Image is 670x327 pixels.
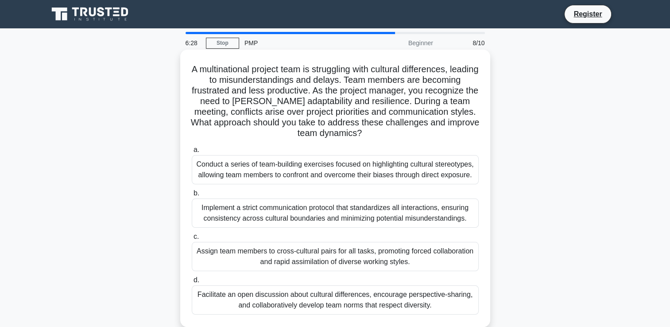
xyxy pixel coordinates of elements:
[568,8,607,19] a: Register
[180,34,206,52] div: 6:28
[438,34,490,52] div: 8/10
[192,285,479,315] div: Facilitate an open discussion about cultural differences, encourage perspective-sharing, and coll...
[194,146,199,153] span: a.
[206,38,239,49] a: Stop
[194,233,199,240] span: c.
[194,189,199,197] span: b.
[192,199,479,228] div: Implement a strict communication protocol that standardizes all interactions, ensuring consistenc...
[239,34,361,52] div: PMP
[194,276,199,284] span: d.
[361,34,438,52] div: Beginner
[192,242,479,271] div: Assign team members to cross-cultural pairs for all tasks, promoting forced collaboration and rap...
[191,64,480,139] h5: A multinational project team is struggling with cultural differences, leading to misunderstanding...
[192,155,479,184] div: Conduct a series of team-building exercises focused on highlighting cultural stereotypes, allowin...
